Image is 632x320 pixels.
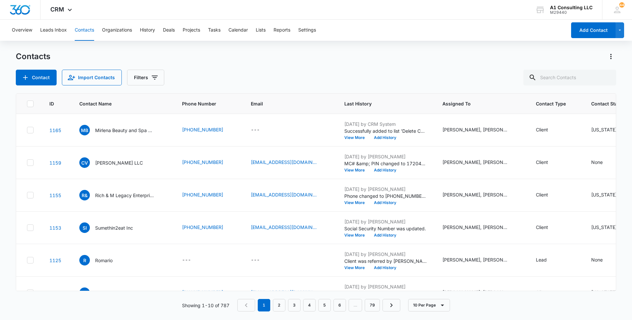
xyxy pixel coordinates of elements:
button: Add History [369,233,401,237]
button: Actions [606,51,616,62]
span: MB [79,125,90,135]
a: Page 79 [365,299,380,311]
div: Email - richandmlegacy@gmail.com - Select to Edit Field [251,191,329,199]
div: Assigned To - Arisa Sawyer, Israel Moreno, Jeannette Uribe, Laura Henry, Michelle Jackson, Quarte... [442,224,520,232]
p: Rich & M Legacy Enterprises LLC [95,192,154,199]
p: Showing 1-10 of 787 [182,302,229,309]
div: --- [182,256,191,264]
span: ID [49,100,54,107]
div: notifications count [619,2,624,8]
em: 1 [258,299,270,311]
p: Phone changed to [PHONE_NUMBER]. [344,193,427,199]
div: Assigned To - Arisa Sawyer, Israel Moreno, Jeannette Uribe, Laura Henry, Michelle Jackson, Quarte... [442,289,520,297]
button: Add Contact [571,22,616,38]
p: [DATE] by [PERSON_NAME] [344,218,427,225]
a: Page 2 [273,299,285,311]
button: Reports [274,20,290,41]
span: Phone Number [182,100,235,107]
div: None [591,159,603,166]
div: Contact Status - New Jersey - Select to Edit Field [591,191,629,199]
span: Last History [344,100,417,107]
a: Navigate to contact details page for Mirlena Beauty and Spa LLC [49,127,61,133]
div: Assigned To - Arisa Sawyer, Israel Moreno, Jeannette Uribe, Laura Henry, Michelle Jackson, Quarte... [442,126,520,134]
div: Phone Number - 5514040327 - Select to Edit Field [182,159,235,167]
div: Contact Type - Client - Select to Edit Field [536,126,560,134]
a: Navigate to contact details page for Romario [49,258,61,263]
p: Hi-way Legend Express Corporation [95,289,154,296]
nav: Pagination [237,299,400,311]
span: SI [79,222,90,233]
div: Contact Status - New Jersey - Select to Edit Field [591,126,629,134]
div: Client [536,126,548,133]
div: Contact Name - Rich & M Legacy Enterprises LLC - Select to Edit Field [79,190,166,200]
a: [EMAIL_ADDRESS][DOMAIN_NAME] [251,224,317,231]
p: MC# &amp; PIN changed to 1720434. [344,160,427,167]
div: Contact Type - Client - Select to Edit Field [536,191,560,199]
button: View More [344,201,369,205]
div: Email - vanharper1124@gmail.com - Select to Edit Field [251,224,329,232]
a: [EMAIL_ADDRESS][DOMAIN_NAME] [251,289,317,296]
button: Filters [127,70,164,85]
div: [US_STATE] [591,224,617,231]
button: Deals [163,20,175,41]
button: Add History [369,136,401,140]
div: Client [536,191,548,198]
div: None [591,256,603,263]
span: CRM [50,6,64,13]
div: [PERSON_NAME], [PERSON_NAME], [PERSON_NAME], [PERSON_NAME], [PERSON_NAME], Quarterly Taxes, [PERS... [442,224,508,231]
p: Successfully added to list 'Delete Contact '. [344,127,427,134]
div: Contact Type - Client - Select to Edit Field [536,159,560,167]
a: Page 3 [288,299,301,311]
p: [DATE] by [PERSON_NAME] [344,283,427,290]
button: 10 Per Page [408,299,450,311]
div: Email - - Select to Edit Field [251,256,272,264]
div: Phone Number - 5512151342 - Select to Edit Field [182,224,235,232]
input: Search Contacts [523,70,616,85]
div: [US_STATE] [591,126,617,133]
span: Assigned To [442,100,511,107]
div: Contact Name - Sumethin2eat Inc - Select to Edit Field [79,222,145,233]
a: Page 5 [318,299,331,311]
button: View More [344,266,369,270]
a: [EMAIL_ADDRESS][DOMAIN_NAME] [251,191,317,198]
div: Lead [536,256,547,263]
div: Phone Number - 9292314429 - Select to Edit Field [182,289,235,297]
span: Contact Type [536,100,566,107]
button: View More [344,136,369,140]
a: Navigate to contact details page for Rich & M Legacy Enterprises LLC [49,193,61,198]
a: Navigate to contact details page for Hi-way Legend Express Corporation [49,290,61,296]
span: R [79,255,90,265]
p: Social Security Number was updated. [344,225,427,232]
a: Navigate to contact details page for Cristian VALENTIN LLC [49,160,61,166]
button: Settings [298,20,316,41]
div: --- [251,256,260,264]
p: [DATE] by [PERSON_NAME] [344,251,427,258]
span: Contact Name [79,100,157,107]
button: Contacts [75,20,94,41]
div: [PERSON_NAME], [PERSON_NAME], [PERSON_NAME], [PERSON_NAME], [PERSON_NAME], Quarterly Taxes, [PERS... [442,289,508,296]
div: Contact Name - Hi-way Legend Express Corporation - Select to Edit Field [79,287,166,298]
p: [DATE] by [PERSON_NAME] [344,153,427,160]
button: Import Contacts [62,70,122,85]
div: [PERSON_NAME], [PERSON_NAME], [PERSON_NAME], [PERSON_NAME], [PERSON_NAME], Quarterly Taxes, [PERS... [442,126,508,133]
div: Contact Name - Mirlena Beauty and Spa LLC - Select to Edit Field [79,125,166,135]
div: Contact Name - Romario - Select to Edit Field [79,255,124,265]
a: [PHONE_NUMBER] [182,159,223,166]
button: Lists [256,20,266,41]
div: Email - service@familyfreshlogistics.com - Select to Edit Field [251,159,329,167]
div: [PERSON_NAME], [PERSON_NAME], [PERSON_NAME], [PERSON_NAME], [PERSON_NAME], Quarterly Taxes, [PERS... [442,256,508,263]
div: Phone Number - 6094002304 - Select to Edit Field [182,191,235,199]
span: HL [79,287,90,298]
span: Contact Status [591,100,625,107]
button: Projects [183,20,200,41]
a: [PHONE_NUMBER] [182,289,223,296]
button: Organizations [102,20,132,41]
div: Client [536,289,548,296]
button: Calendar [228,20,248,41]
div: Contact Status - None - Select to Edit Field [591,159,615,167]
div: account id [550,10,592,15]
a: Next Page [382,299,400,311]
a: [PHONE_NUMBER] [182,126,223,133]
div: [US_STATE] [591,289,617,296]
span: 44 [619,2,624,8]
